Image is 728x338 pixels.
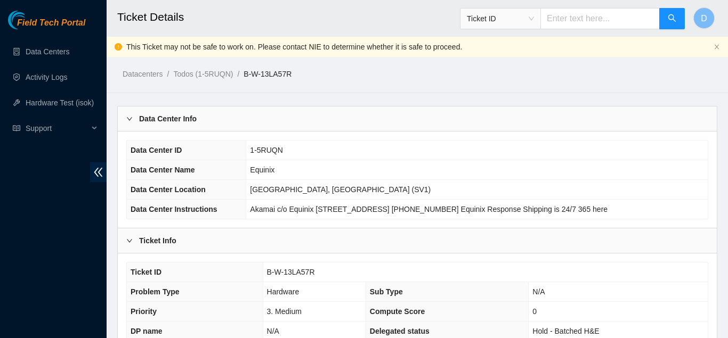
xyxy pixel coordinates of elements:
[131,307,157,316] span: Priority
[26,98,94,107] a: Hardware Test (isok)
[8,19,85,33] a: Akamai TechnologiesField Tech Portal
[8,11,54,29] img: Akamai Technologies
[693,7,715,29] button: D
[714,44,720,51] button: close
[244,70,292,78] a: B-W-13LA57R
[131,268,161,276] span: Ticket ID
[532,307,537,316] span: 0
[118,228,717,253] div: Ticket Info
[131,327,163,335] span: DP name
[267,287,300,296] span: Hardware
[532,327,599,335] span: Hold - Batched H&E
[267,268,315,276] span: B-W-13LA57R
[714,44,720,50] span: close
[26,118,88,139] span: Support
[90,162,107,182] span: double-left
[173,70,233,78] a: Todos (1-5RUQN)
[370,307,425,316] span: Compute Score
[267,307,302,316] span: 3. Medium
[250,185,431,194] span: [GEOGRAPHIC_DATA], [GEOGRAPHIC_DATA] (SV1)
[370,327,430,335] span: Delegated status
[659,8,685,29] button: search
[532,287,545,296] span: N/A
[467,11,534,27] span: Ticket ID
[237,70,239,78] span: /
[17,18,85,28] span: Field Tech Portal
[370,287,403,296] span: Sub Type
[131,166,195,174] span: Data Center Name
[131,287,180,296] span: Problem Type
[126,237,133,244] span: right
[13,125,20,132] span: read
[267,327,279,335] span: N/A
[250,146,282,154] span: 1-5RUQN
[250,166,274,174] span: Equinix
[131,205,217,213] span: Data Center Instructions
[131,146,182,154] span: Data Center ID
[126,116,133,122] span: right
[540,8,660,29] input: Enter text here...
[139,235,176,246] b: Ticket Info
[701,12,707,25] span: D
[139,113,197,125] b: Data Center Info
[131,185,206,194] span: Data Center Location
[123,70,163,78] a: Datacenters
[26,47,69,56] a: Data Centers
[26,73,68,81] a: Activity Logs
[668,14,676,24] span: search
[250,205,608,213] span: Akamai c/o Equinix [STREET_ADDRESS] [PHONE_NUMBER] Equinix Response Shipping is 24/7 365 here
[118,106,717,131] div: Data Center Info
[167,70,169,78] span: /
